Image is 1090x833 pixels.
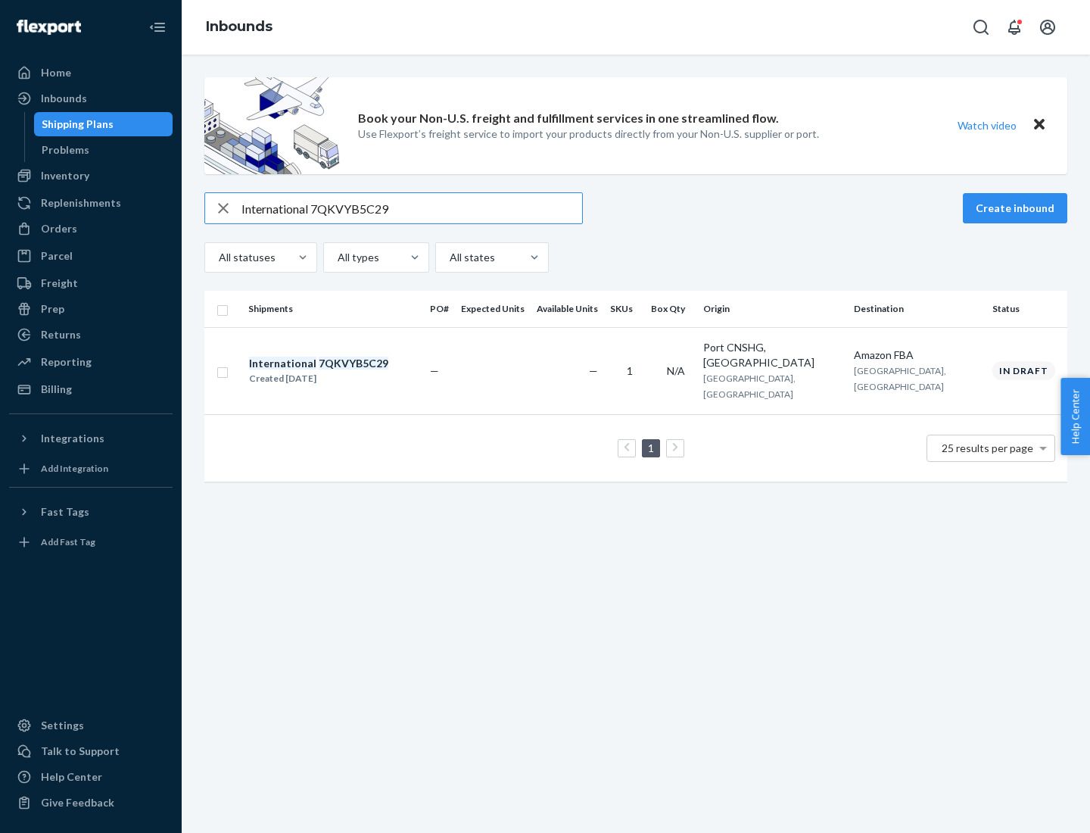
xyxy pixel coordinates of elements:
[41,221,77,236] div: Orders
[41,504,89,519] div: Fast Tags
[41,91,87,106] div: Inbounds
[963,193,1067,223] button: Create inbound
[9,244,173,268] a: Parcel
[9,297,173,321] a: Prep
[41,276,78,291] div: Freight
[9,530,173,554] a: Add Fast Tag
[41,168,89,183] div: Inventory
[448,250,450,265] input: All states
[41,382,72,397] div: Billing
[9,739,173,763] a: Talk to Support
[703,373,796,400] span: [GEOGRAPHIC_DATA], [GEOGRAPHIC_DATA]
[1060,378,1090,455] button: Help Center
[9,765,173,789] a: Help Center
[42,142,89,158] div: Problems
[589,364,598,377] span: —
[358,126,819,142] p: Use Flexport’s freight service to import your products directly from your Non-U.S. supplier or port.
[1029,114,1049,136] button: Close
[9,164,173,188] a: Inventory
[999,12,1029,42] button: Open notifications
[241,193,582,223] input: Search inbounds by name, destination, msku...
[854,365,946,392] span: [GEOGRAPHIC_DATA], [GEOGRAPHIC_DATA]
[9,61,173,85] a: Home
[9,791,173,815] button: Give Feedback
[242,291,424,327] th: Shipments
[41,462,108,475] div: Add Integration
[41,535,95,548] div: Add Fast Tag
[41,354,92,370] div: Reporting
[986,291,1067,327] th: Status
[142,12,173,42] button: Close Navigation
[645,291,697,327] th: Box Qty
[41,431,104,446] div: Integrations
[9,217,173,241] a: Orders
[41,248,73,264] div: Parcel
[249,357,316,370] em: International
[41,301,64,317] div: Prep
[358,110,779,127] p: Book your Non-U.S. freight and fulfillment services in one streamlined flow.
[41,744,120,759] div: Talk to Support
[34,138,173,162] a: Problems
[424,291,455,327] th: PO#
[703,340,842,370] div: Port CNSHG, [GEOGRAPHIC_DATA]
[1032,12,1063,42] button: Open account menu
[206,18,272,35] a: Inbounds
[41,65,71,80] div: Home
[9,457,173,481] a: Add Integration
[9,377,173,401] a: Billing
[34,112,173,136] a: Shipping Plans
[9,713,173,738] a: Settings
[336,250,338,265] input: All types
[667,364,685,377] span: N/A
[627,364,633,377] span: 1
[41,327,81,342] div: Returns
[697,291,848,327] th: Origin
[9,350,173,374] a: Reporting
[194,5,285,49] ol: breadcrumbs
[455,291,531,327] th: Expected Units
[9,500,173,524] button: Fast Tags
[645,441,657,454] a: Page 1 is your current page
[249,371,388,386] div: Created [DATE]
[9,191,173,215] a: Replenishments
[17,20,81,35] img: Flexport logo
[430,364,439,377] span: —
[9,86,173,111] a: Inbounds
[217,250,219,265] input: All statuses
[9,323,173,347] a: Returns
[992,361,1055,380] div: In draft
[531,291,604,327] th: Available Units
[41,795,114,810] div: Give Feedback
[948,114,1026,136] button: Watch video
[604,291,645,327] th: SKUs
[41,718,84,733] div: Settings
[9,271,173,295] a: Freight
[41,769,102,785] div: Help Center
[966,12,996,42] button: Open Search Box
[319,357,388,370] em: 7QKVYB5C29
[41,195,121,211] div: Replenishments
[42,117,114,132] div: Shipping Plans
[9,426,173,451] button: Integrations
[942,441,1033,454] span: 25 results per page
[854,348,980,363] div: Amazon FBA
[848,291,986,327] th: Destination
